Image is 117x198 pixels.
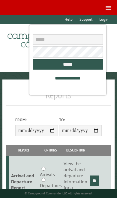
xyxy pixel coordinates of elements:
label: Arrivals [40,171,55,178]
label: To: [59,117,102,123]
a: Help [61,15,75,24]
img: Campground Commander [6,27,81,50]
label: From: [15,117,58,123]
label: Departures [40,182,62,189]
th: Description [63,145,89,155]
th: Report [9,145,39,155]
th: Options [39,145,62,155]
a: Support [76,15,95,24]
h1: Reports [6,89,111,106]
a: Login [96,15,111,24]
small: © Campground Commander LLC. All rights reserved. [25,191,92,195]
